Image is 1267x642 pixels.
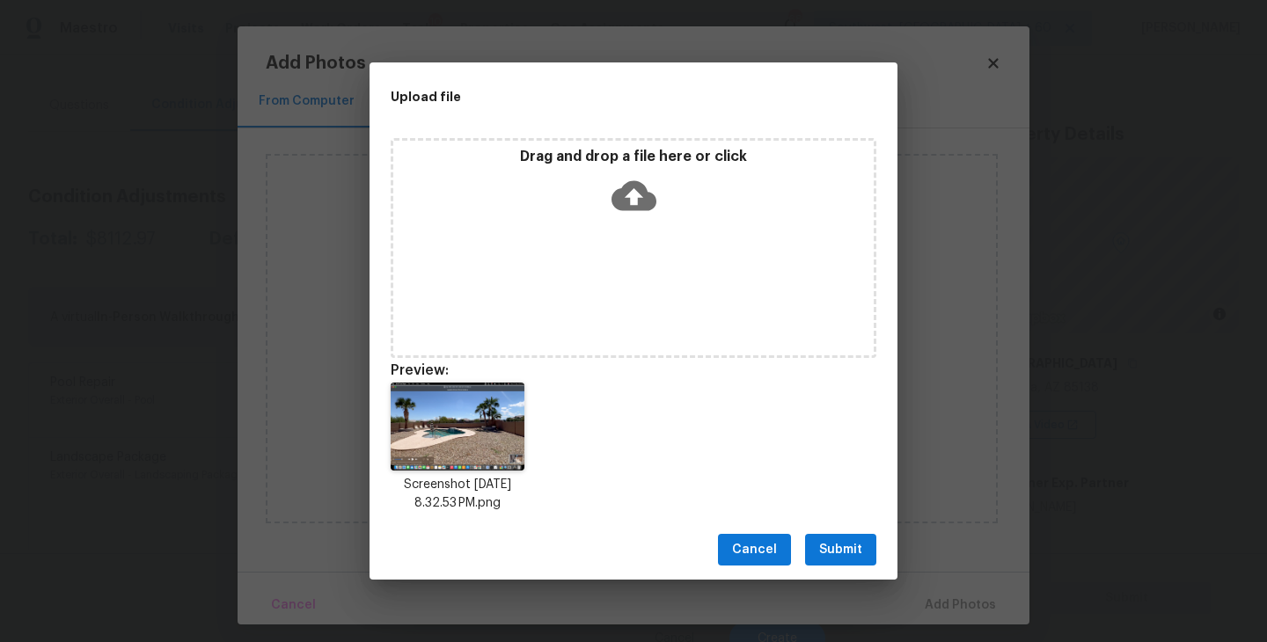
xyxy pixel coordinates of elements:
[391,383,524,471] img: bUbUYHk0JVAAAAAElFTkSuQmCC
[732,539,777,561] span: Cancel
[805,534,876,566] button: Submit
[393,148,874,166] p: Drag and drop a file here or click
[391,476,524,513] p: Screenshot [DATE] 8.32.53 PM.png
[718,534,791,566] button: Cancel
[819,539,862,561] span: Submit
[391,87,797,106] h2: Upload file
